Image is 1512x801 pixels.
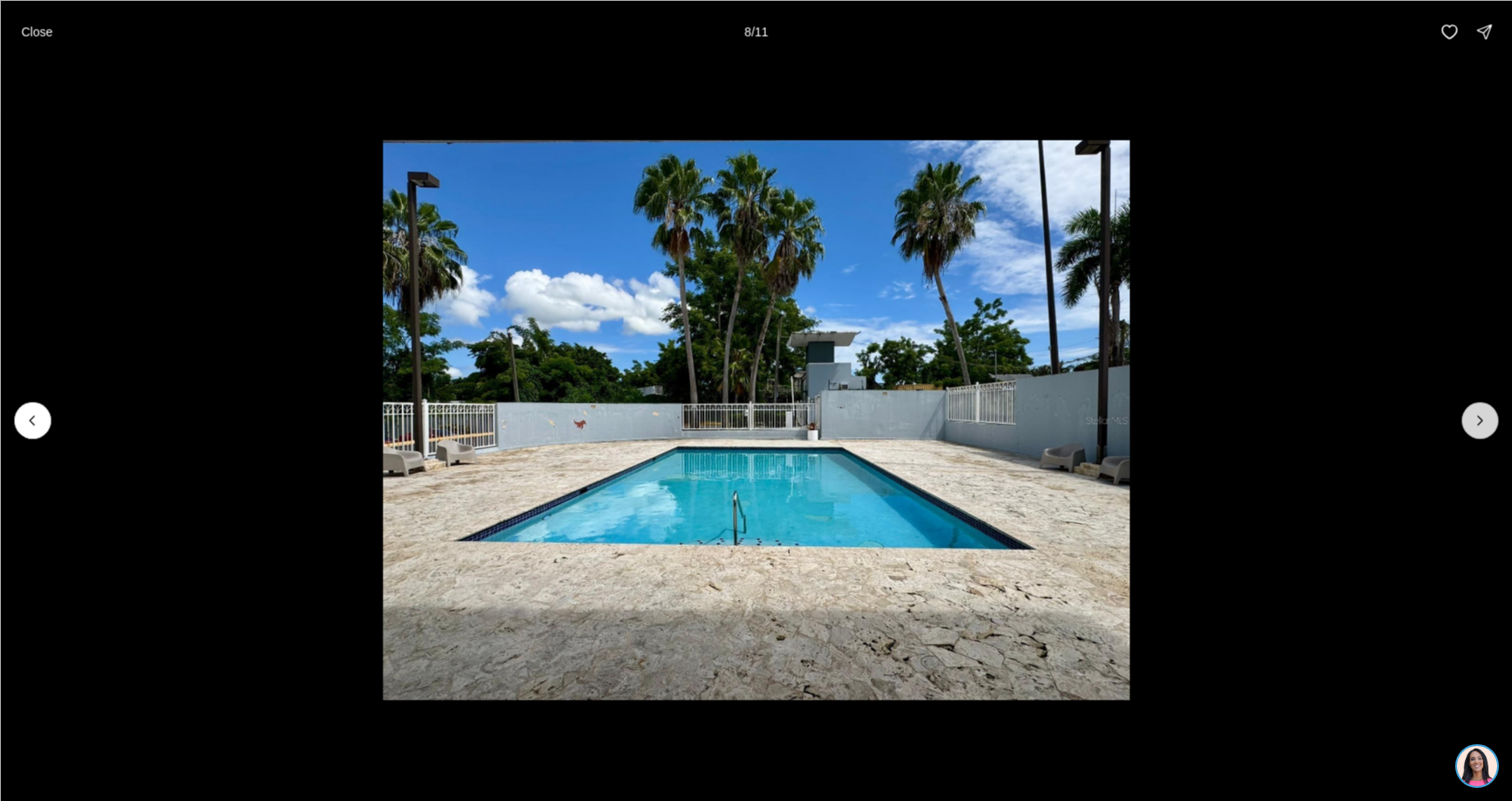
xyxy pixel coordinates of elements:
[744,24,768,38] p: 8 / 11
[14,402,51,438] button: Previous slide
[10,14,63,49] button: Close
[10,10,51,51] img: be3d4b55-7850-4bcb-9297-a2f9cd376e78.png
[1461,402,1498,438] button: Next slide
[21,24,52,38] p: Close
